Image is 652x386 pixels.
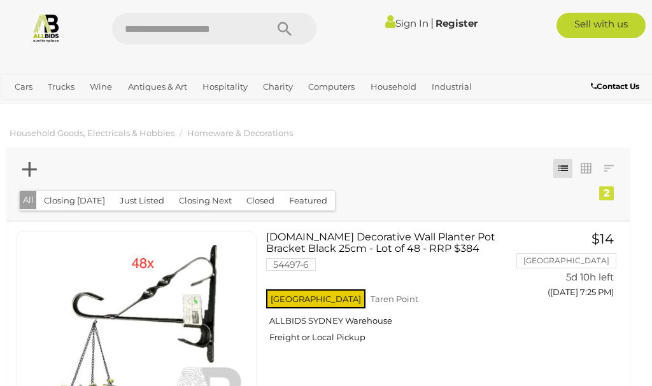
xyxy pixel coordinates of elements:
[365,76,422,97] a: Household
[10,97,59,118] a: Jewellery
[85,76,117,97] a: Wine
[187,128,293,138] a: Homeware & Decorations
[146,97,246,118] a: [GEOGRAPHIC_DATA]
[31,13,61,43] img: Allbids.com.au
[123,76,192,97] a: Antiques & Art
[591,81,639,91] b: Contact Us
[171,191,239,210] button: Closing Next
[10,76,38,97] a: Cars
[303,76,360,97] a: Computers
[556,13,646,38] a: Sell with us
[43,76,80,97] a: Trucks
[104,97,140,118] a: Sports
[64,97,99,118] a: Office
[535,231,617,305] a: $14 [GEOGRAPHIC_DATA] 5d 10h left ([DATE] 7:25 PM)
[592,231,614,247] span: $14
[436,17,478,29] a: Register
[197,76,253,97] a: Hospitality
[253,13,316,45] button: Search
[10,128,174,138] a: Household Goods, Electricals & Hobbies
[258,76,298,97] a: Charity
[591,79,642,93] a: Contact Us
[430,16,434,30] span: |
[36,191,113,210] button: Closing [DATE]
[112,191,172,210] button: Just Listed
[281,191,335,210] button: Featured
[276,231,516,352] a: [DOMAIN_NAME] Decorative Wall Planter Pot Bracket Black 25cm - Lot of 48 - RRP $384 54497-6 [GEOG...
[20,191,37,209] button: All
[516,253,616,268] li: [GEOGRAPHIC_DATA]
[599,186,614,200] div: 2
[385,17,429,29] a: Sign In
[239,191,282,210] button: Closed
[427,76,477,97] a: Industrial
